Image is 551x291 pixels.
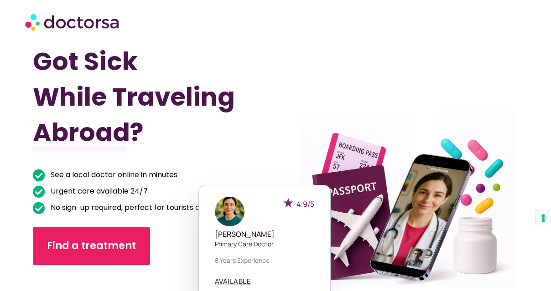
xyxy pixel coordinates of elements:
span: No sign-up required, perfect for tourists on the go [48,201,229,214]
span: Urgent care available 24/7 [48,185,148,198]
span: See a local doctor online in minutes [48,168,177,181]
p: Primary care doctor [215,239,314,249]
a: Find a treatment [33,227,150,265]
p: 8 years experience [215,255,314,265]
span: Find a treatment [47,239,136,253]
h5: [PERSON_NAME] [215,230,314,239]
span: 4.9/5 [296,199,314,209]
button: Your consent preferences for tracking technologies [535,210,551,226]
a: AVAILABLE [215,278,251,285]
span: AVAILABLE [215,278,251,285]
h1: Got Sick While Traveling Abroad? [33,44,239,150]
